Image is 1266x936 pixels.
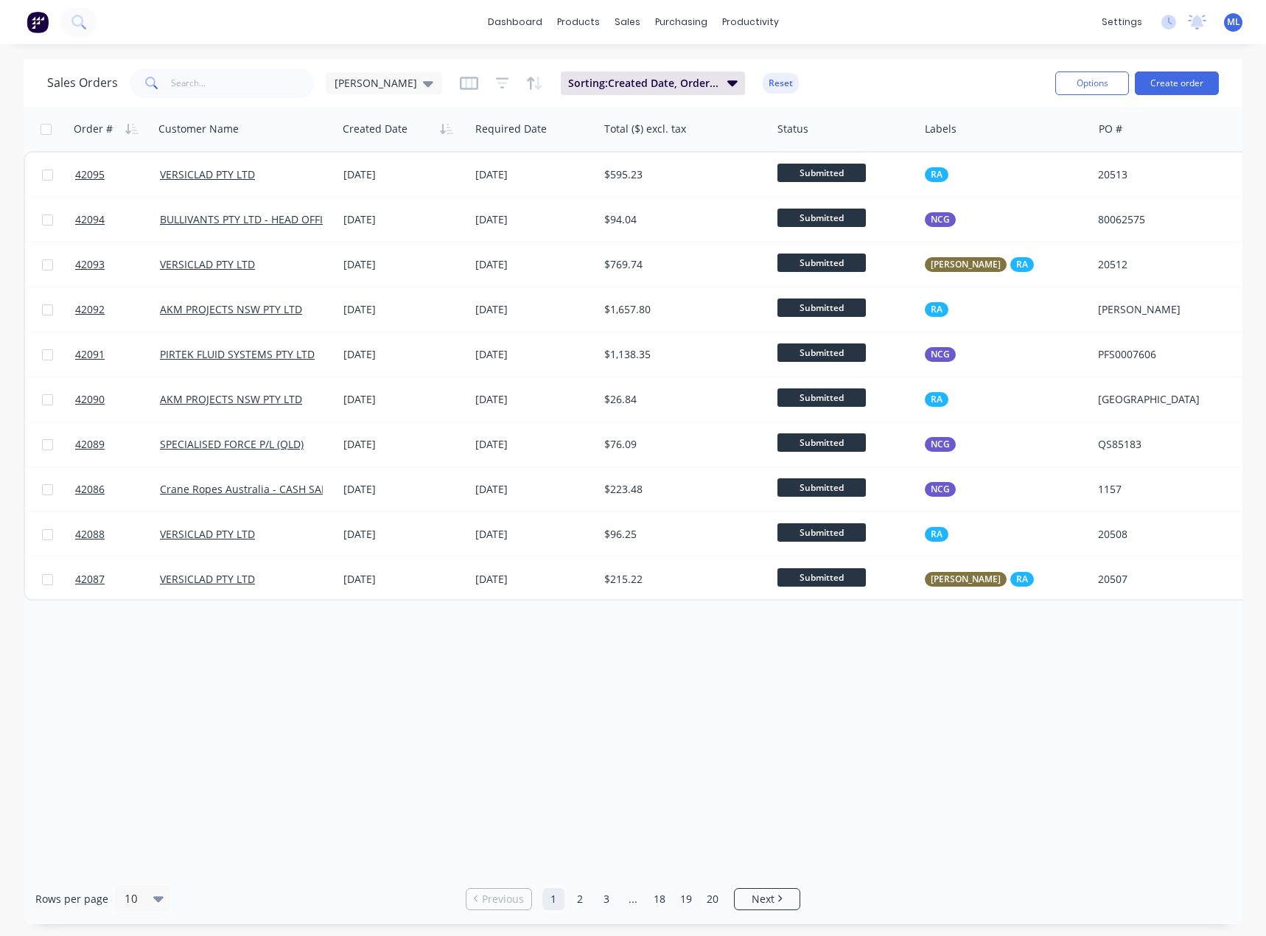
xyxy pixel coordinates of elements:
span: 42086 [75,482,105,497]
button: NCG [925,437,956,452]
a: Crane Ropes Australia - CASH SALE [160,482,332,496]
a: Page 19 [675,888,697,910]
span: Submitted [777,433,866,452]
span: Rows per page [35,892,108,907]
span: Submitted [777,209,866,227]
div: 80062575 [1098,212,1239,227]
button: NCG [925,212,956,227]
div: $76.09 [604,437,758,452]
div: [DATE] [343,572,464,587]
a: 42091 [75,332,160,377]
span: NCG [931,212,950,227]
a: dashboard [480,11,550,33]
span: Sorting: Created Date, Order # [568,76,718,91]
div: [DATE] [475,437,592,452]
div: [DATE] [475,527,592,542]
div: [DATE] [475,347,592,362]
ul: Pagination [460,888,806,910]
span: NCG [931,347,950,362]
span: 42090 [75,392,105,407]
span: [PERSON_NAME] [931,257,1001,272]
div: QS85183 [1098,437,1239,452]
button: Options [1055,71,1129,95]
span: 42092 [75,302,105,317]
h1: Sales Orders [47,76,118,90]
a: 42092 [75,287,160,332]
a: PIRTEK FLUID SYSTEMS PTY LTD [160,347,315,361]
span: 42087 [75,572,105,587]
div: Total ($) excl. tax [604,122,686,136]
div: [DATE] [343,392,464,407]
span: Submitted [777,164,866,182]
div: [DATE] [343,347,464,362]
div: sales [607,11,648,33]
div: $769.74 [604,257,758,272]
a: VERSICLAD PTY LTD [160,572,255,586]
span: 42088 [75,527,105,542]
a: Page 1 is your current page [542,888,564,910]
div: [DATE] [343,482,464,497]
div: 1157 [1098,482,1239,497]
div: $595.23 [604,167,758,182]
span: RA [1016,257,1028,272]
div: purchasing [648,11,715,33]
div: [DATE] [343,257,464,272]
div: [PERSON_NAME] [1098,302,1239,317]
a: 42090 [75,377,160,422]
div: PFS0007606 [1098,347,1239,362]
input: Search... [171,69,315,98]
div: $1,138.35 [604,347,758,362]
span: Submitted [777,568,866,587]
a: Page 18 [648,888,671,910]
a: Next page [735,892,800,907]
div: [DATE] [343,527,464,542]
a: Page 3 [595,888,618,910]
div: $223.48 [604,482,758,497]
div: Required Date [475,122,547,136]
button: Reset [763,73,799,94]
button: Create order [1135,71,1219,95]
span: NCG [931,437,950,452]
button: [PERSON_NAME]RA [925,257,1034,272]
span: Submitted [777,478,866,497]
a: VERSICLAD PTY LTD [160,527,255,541]
a: BULLIVANTS PTY LTD - HEAD OFFICE [160,212,335,226]
span: Next [752,892,774,907]
span: 42091 [75,347,105,362]
span: Submitted [777,343,866,362]
a: AKM PROJECTS NSW PTY LTD [160,392,302,406]
span: NCG [931,482,950,497]
span: [PERSON_NAME] [931,572,1001,587]
button: [PERSON_NAME]RA [925,572,1034,587]
button: RA [925,527,948,542]
span: RA [1016,572,1028,587]
a: Page 20 [702,888,724,910]
a: 42095 [75,153,160,197]
span: 42093 [75,257,105,272]
span: ML [1227,15,1240,29]
div: Status [777,122,808,136]
a: 42089 [75,422,160,467]
span: Submitted [777,523,866,542]
span: [PERSON_NAME] [335,75,417,91]
div: $215.22 [604,572,758,587]
div: $94.04 [604,212,758,227]
div: [DATE] [475,572,592,587]
img: Factory [27,11,49,33]
div: [DATE] [343,167,464,182]
a: VERSICLAD PTY LTD [160,167,255,181]
div: Customer Name [158,122,239,136]
div: PO # [1099,122,1122,136]
span: RA [931,302,942,317]
div: Order # [74,122,113,136]
a: Page 2 [569,888,591,910]
a: Previous page [466,892,531,907]
div: Created Date [343,122,408,136]
span: Submitted [777,298,866,317]
a: 42087 [75,557,160,601]
div: productivity [715,11,786,33]
div: $96.25 [604,527,758,542]
div: [DATE] [343,212,464,227]
div: settings [1094,11,1150,33]
a: VERSICLAD PTY LTD [160,257,255,271]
